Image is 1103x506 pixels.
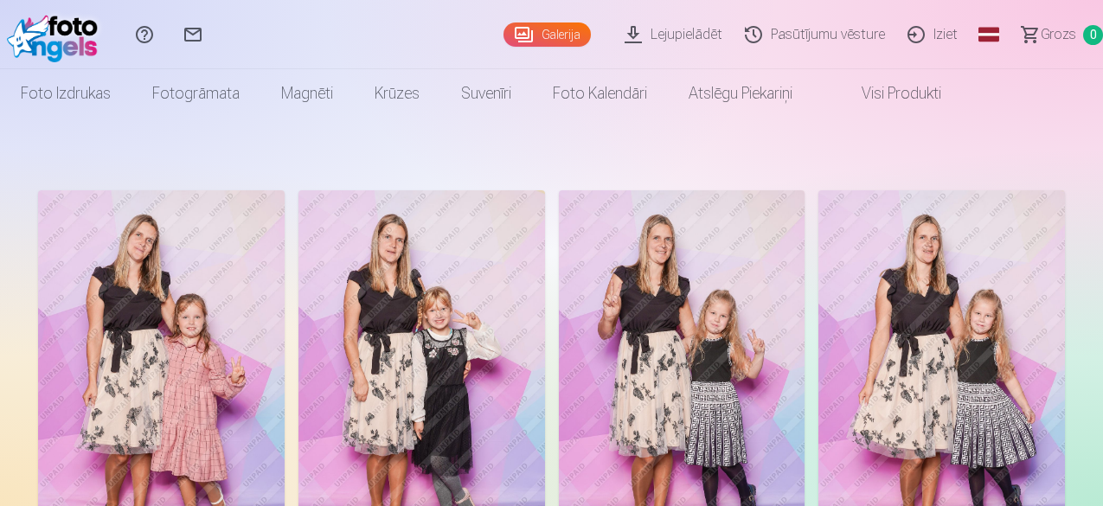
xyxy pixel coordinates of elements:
[440,69,532,118] a: Suvenīri
[532,69,668,118] a: Foto kalendāri
[7,7,106,62] img: /fa1
[1083,25,1103,45] span: 0
[503,22,591,47] a: Galerija
[354,69,440,118] a: Krūzes
[131,69,260,118] a: Fotogrāmata
[260,69,354,118] a: Magnēti
[813,69,962,118] a: Visi produkti
[1041,24,1076,45] span: Grozs
[668,69,813,118] a: Atslēgu piekariņi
